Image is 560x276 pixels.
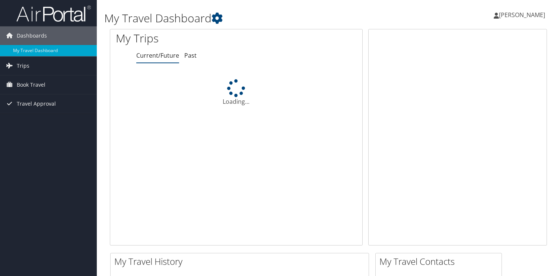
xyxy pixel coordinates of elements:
[17,94,56,113] span: Travel Approval
[184,51,197,60] a: Past
[17,26,47,45] span: Dashboards
[136,51,179,60] a: Current/Future
[116,31,252,46] h1: My Trips
[499,11,545,19] span: [PERSON_NAME]
[494,4,553,26] a: [PERSON_NAME]
[17,76,45,94] span: Book Travel
[17,57,29,75] span: Trips
[110,79,362,106] div: Loading...
[104,10,403,26] h1: My Travel Dashboard
[114,255,369,268] h2: My Travel History
[379,255,502,268] h2: My Travel Contacts
[16,5,91,22] img: airportal-logo.png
